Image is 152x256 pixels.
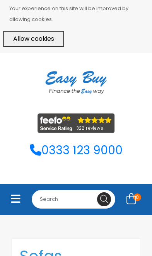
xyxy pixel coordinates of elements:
span: 0 [133,193,141,201]
img: feefo_logo [38,113,115,133]
img: Easy Buy [38,61,114,104]
a: 0333 123 9000 [30,142,123,158]
a: 0 [121,191,146,208]
input: Search for... [32,190,115,209]
p: Your experience on this site will be improved by allowing cookies. [9,3,149,25]
button: Toggle navigation [6,191,26,208]
button: Allow cookies [3,31,64,47]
